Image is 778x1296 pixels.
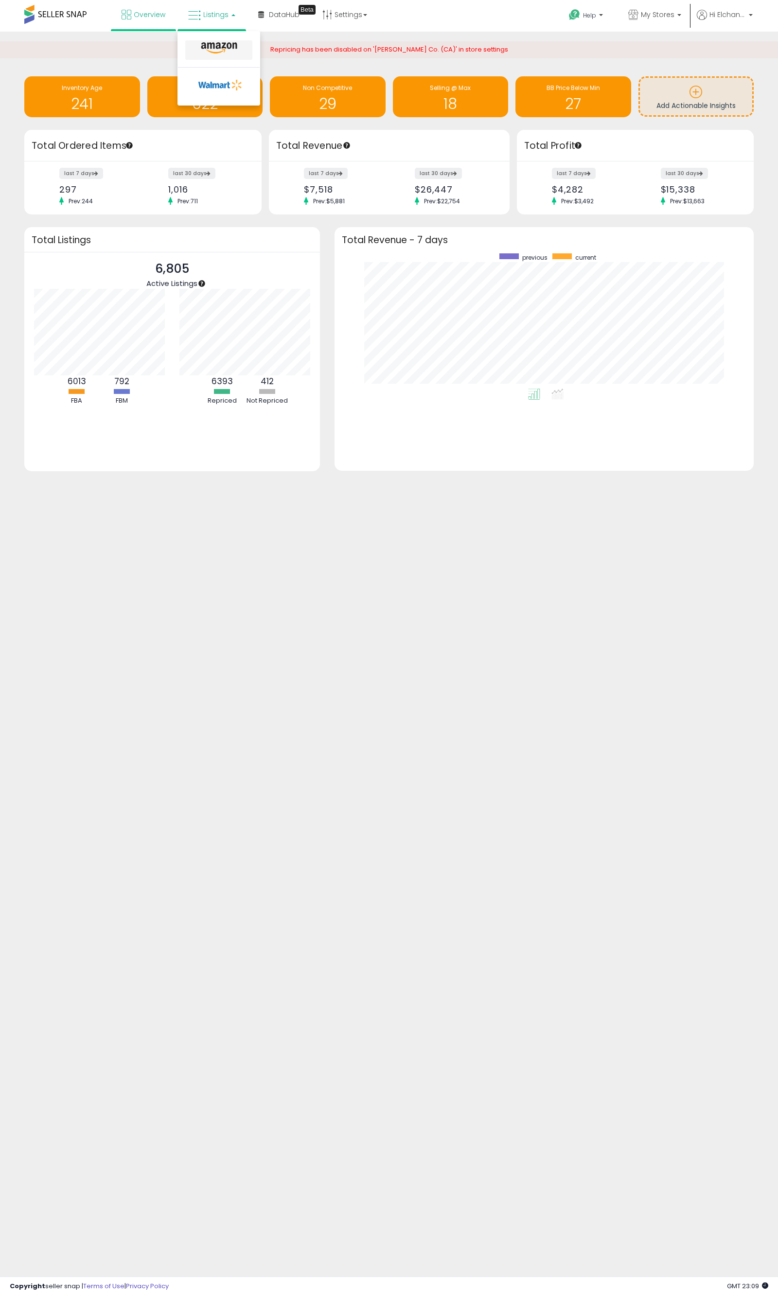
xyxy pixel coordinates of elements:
[552,168,596,179] label: last 7 days
[583,11,596,19] span: Help
[574,141,583,150] div: Tooltip anchor
[246,396,289,406] div: Not Repriced
[342,141,351,150] div: Tooltip anchor
[419,197,465,205] span: Prev: $22,754
[146,278,197,288] span: Active Listings
[173,197,203,205] span: Prev: 711
[203,10,229,19] span: Listings
[415,168,462,179] label: last 30 days
[561,1,613,32] a: Help
[709,10,746,19] span: Hi Elchanan
[568,9,581,21] i: Get Help
[68,375,86,387] b: 6013
[55,396,99,406] div: FBA
[656,101,736,110] span: Add Actionable Insights
[64,197,98,205] span: Prev: 244
[270,45,508,54] span: Repricing has been disabled on '[PERSON_NAME] Co. (CA)' in store settings
[32,236,313,244] h3: Total Listings
[299,5,316,15] div: Tooltip anchor
[59,184,135,195] div: 297
[168,168,215,179] label: last 30 days
[304,168,348,179] label: last 7 days
[62,84,102,92] span: Inventory Age
[125,141,134,150] div: Tooltip anchor
[261,375,274,387] b: 412
[276,139,502,153] h3: Total Revenue
[661,168,708,179] label: last 30 days
[547,84,600,92] span: BB Price Below Min
[32,139,254,153] h3: Total Ordered Items
[552,184,628,195] div: $4,282
[114,375,129,387] b: 792
[524,139,747,153] h3: Total Profit
[269,10,300,19] span: DataHub
[665,197,709,205] span: Prev: $13,663
[342,236,747,244] h3: Total Revenue - 7 days
[168,184,244,195] div: 1,016
[515,76,631,117] a: BB Price Below Min 27
[59,168,103,179] label: last 7 days
[556,197,599,205] span: Prev: $3,492
[152,96,258,112] h1: 622
[697,10,753,32] a: Hi Elchanan
[661,184,737,195] div: $15,338
[393,76,509,117] a: Selling @ Max 18
[430,84,471,92] span: Selling @ Max
[641,10,674,19] span: My Stores
[415,184,493,195] div: $26,447
[200,396,244,406] div: Repriced
[575,253,596,262] span: current
[303,84,352,92] span: Non Competitive
[522,253,548,262] span: previous
[100,396,144,406] div: FBM
[146,260,197,278] p: 6,805
[270,76,386,117] a: Non Competitive 29
[147,76,263,117] a: Needs to Reprice 622
[24,76,140,117] a: Inventory Age 241
[197,279,206,288] div: Tooltip anchor
[640,78,753,115] a: Add Actionable Insights
[275,96,381,112] h1: 29
[308,197,350,205] span: Prev: $5,881
[134,10,165,19] span: Overview
[29,96,135,112] h1: 241
[212,375,233,387] b: 6393
[520,96,626,112] h1: 27
[304,184,382,195] div: $7,518
[398,96,504,112] h1: 18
